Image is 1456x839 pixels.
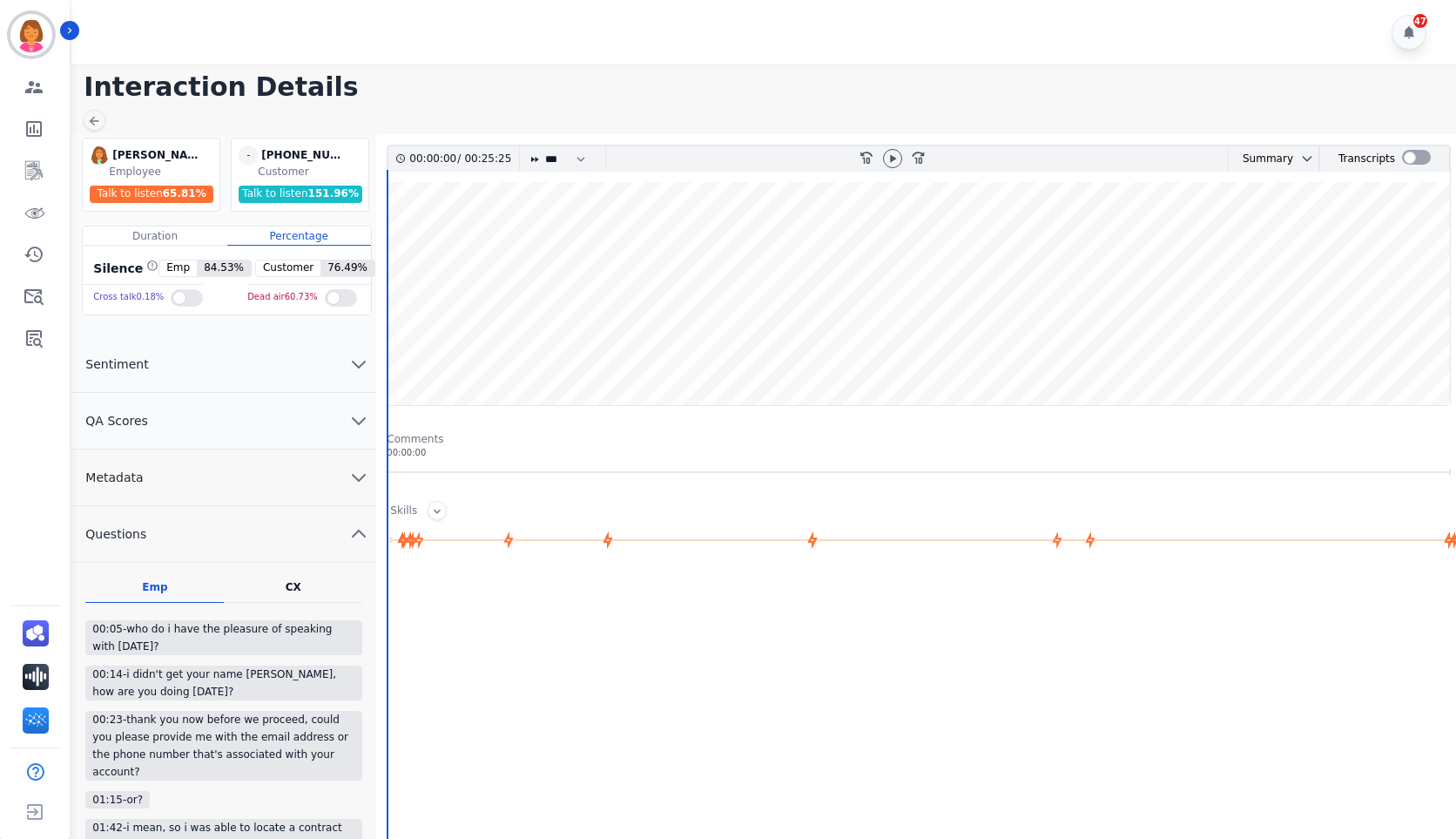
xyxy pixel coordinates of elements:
div: Dead air 60.73 % [247,285,318,310]
div: Talk to listen [90,186,213,203]
div: Customer [258,165,365,179]
button: chevron down [1293,152,1314,166]
span: 151.96 % [308,187,359,200]
svg: chevron down [348,410,369,431]
button: Questions chevron up [71,506,376,563]
div: 00:23-thank you now before we proceed, could you please provide me with the email address or the ... [85,711,362,781]
span: Emp [159,260,197,276]
svg: chevron down [1300,152,1314,166]
div: Talk to listen [239,186,362,203]
div: CX [286,580,301,594]
svg: chevron down [348,354,369,375]
div: Emp [142,580,167,594]
div: 00:00:00 [387,446,1451,459]
button: QA Scores chevron down [71,393,376,450]
span: QA Scores [71,412,162,430]
div: Transcripts [1338,146,1395,172]
div: / [409,146,516,172]
div: Skills [390,504,417,520]
div: [PERSON_NAME] [112,145,199,165]
span: Metadata [71,469,157,486]
div: 00:00:00 [409,146,457,172]
span: 65.81 % [163,187,206,200]
button: Metadata chevron down [71,450,376,506]
div: 00:25:25 [461,146,509,172]
div: Cross talk 0.18 % [93,285,164,310]
span: Customer [256,260,320,276]
button: Sentiment chevron down [71,336,376,393]
h1: Interaction Details [84,71,1456,103]
svg: chevron up [348,524,369,545]
div: 00:14-i didn't get your name [PERSON_NAME], how are you doing [DATE]? [85,666,362,700]
span: 76.49 % [320,260,374,276]
div: 47 [1413,14,1427,28]
span: Questions [71,525,160,543]
svg: chevron down [348,467,369,488]
div: 00:05-who do i have the pleasure of speaking with [DATE]? [85,620,362,655]
div: Comments [387,432,1451,446]
div: Duration [83,227,226,246]
img: Bordered avatar [10,14,52,56]
div: [PHONE_NUMBER] [261,145,348,165]
div: Employee [109,165,216,179]
div: Silence [90,260,158,277]
span: Sentiment [71,355,162,373]
div: Percentage [227,227,371,246]
span: - [239,145,258,165]
div: 01:15-or? [85,791,150,809]
div: Summary [1229,146,1293,172]
span: 84.53 % [197,260,251,276]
